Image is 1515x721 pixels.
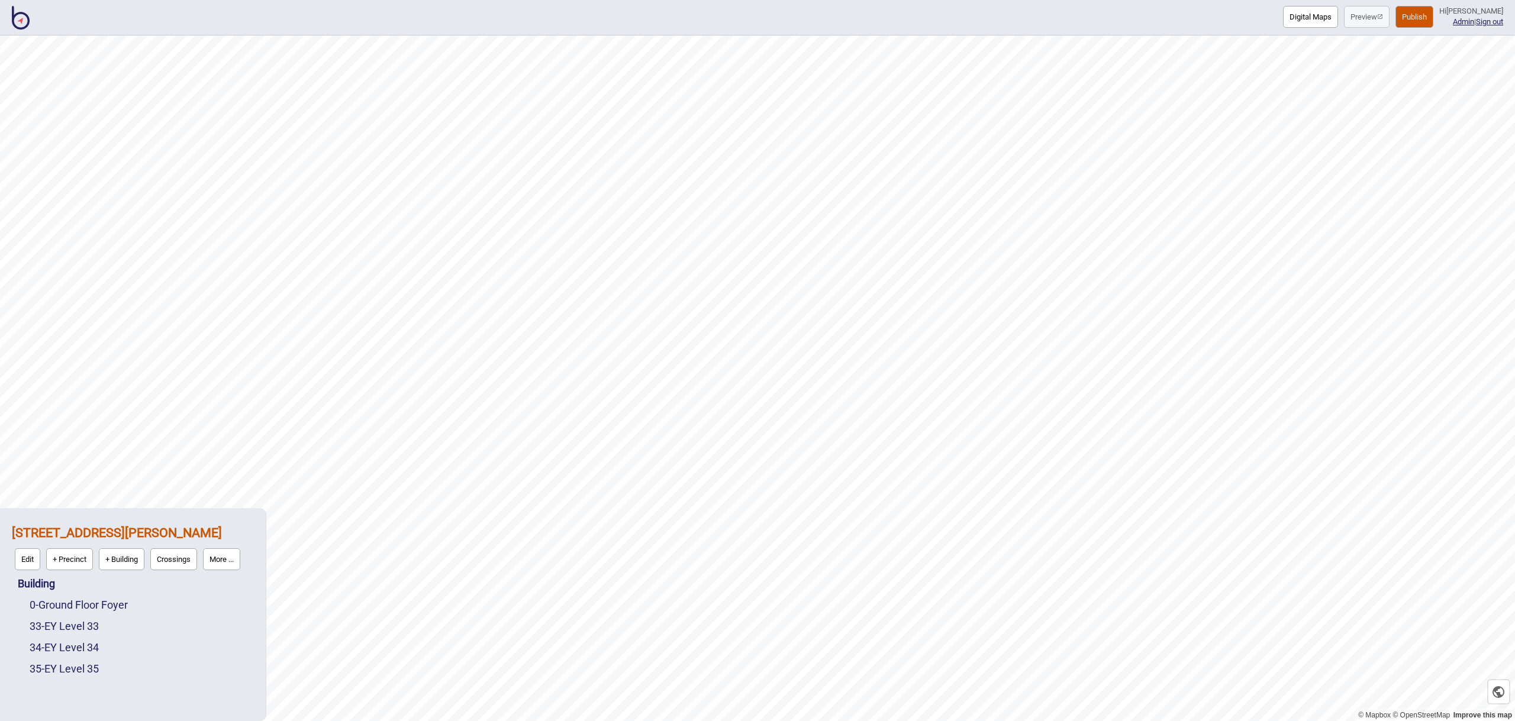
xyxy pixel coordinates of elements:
a: Admin [1453,17,1474,26]
a: More ... [200,545,243,573]
button: Sign out [1476,17,1503,26]
a: Edit [12,545,43,573]
div: 200 George Street Sydney [12,520,254,573]
a: 35-EY Level 35 [30,662,99,675]
a: Mapbox [1358,711,1391,719]
button: Digital Maps [1283,6,1338,28]
button: More ... [203,548,240,570]
div: EY Level 34 [30,637,254,658]
button: Edit [15,548,40,570]
button: Preview [1344,6,1390,28]
a: 33-EY Level 33 [30,620,99,632]
button: Crossings [150,548,197,570]
div: Ground Floor Foyer [30,594,254,616]
button: + Precinct [46,548,93,570]
div: EY Level 33 [30,616,254,637]
a: Building [18,577,55,590]
a: Previewpreview [1344,6,1390,28]
button: Publish [1395,6,1433,28]
span: | [1453,17,1476,26]
div: Hi [PERSON_NAME] [1439,6,1503,17]
img: preview [1377,14,1383,20]
a: [STREET_ADDRESS][PERSON_NAME] [12,525,222,540]
div: EY Level 35 [30,658,254,680]
button: + Building [99,548,144,570]
a: 34-EY Level 34 [30,641,99,654]
a: Map feedback [1453,711,1512,719]
a: OpenStreetMap [1392,711,1450,719]
img: BindiMaps CMS [12,6,30,30]
a: Crossings [147,545,200,573]
a: 0-Ground Floor Foyer [30,599,128,611]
